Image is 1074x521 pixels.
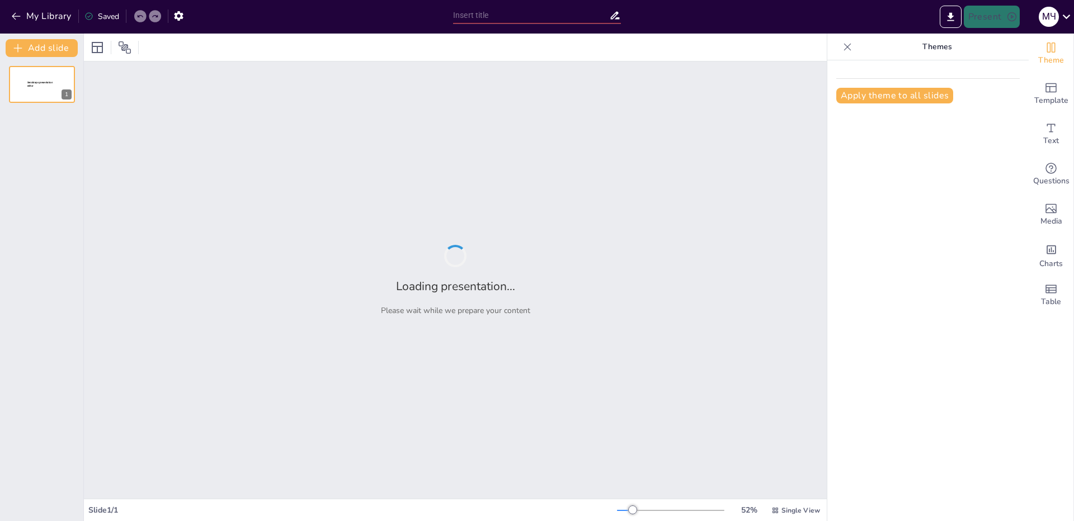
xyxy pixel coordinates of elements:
span: Sendsteps presentation editor [27,81,53,87]
div: Layout [88,39,106,56]
div: Get real-time input from your audience [1029,154,1073,195]
input: Insert title [453,7,609,23]
div: М Ч [1039,7,1059,27]
button: Export to PowerPoint [940,6,962,28]
button: My Library [8,7,76,25]
div: Slide 1 / 1 [88,505,617,515]
span: Charts [1039,258,1063,270]
div: Add charts and graphs [1029,235,1073,275]
button: Present [964,6,1020,28]
div: 1 [62,89,72,100]
span: Theme [1038,54,1064,67]
button: Apply theme to all slides [836,88,953,103]
span: Table [1041,296,1061,308]
div: 52 % [736,505,762,515]
div: Change the overall theme [1029,34,1073,74]
span: Single View [781,506,820,515]
span: Questions [1033,175,1070,187]
span: Text [1043,135,1059,147]
div: Add text boxes [1029,114,1073,154]
span: Position [118,41,131,54]
div: 1 [9,66,75,103]
button: Add slide [6,39,78,57]
span: Template [1034,94,1068,107]
p: Themes [856,34,1018,60]
p: Please wait while we prepare your content [381,305,530,316]
span: Media [1040,215,1062,228]
div: Add images, graphics, shapes or video [1029,195,1073,235]
div: Add a table [1029,275,1073,315]
div: Add ready made slides [1029,74,1073,114]
div: Saved [84,11,119,22]
button: М Ч [1039,6,1059,28]
h2: Loading presentation... [396,278,515,294]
